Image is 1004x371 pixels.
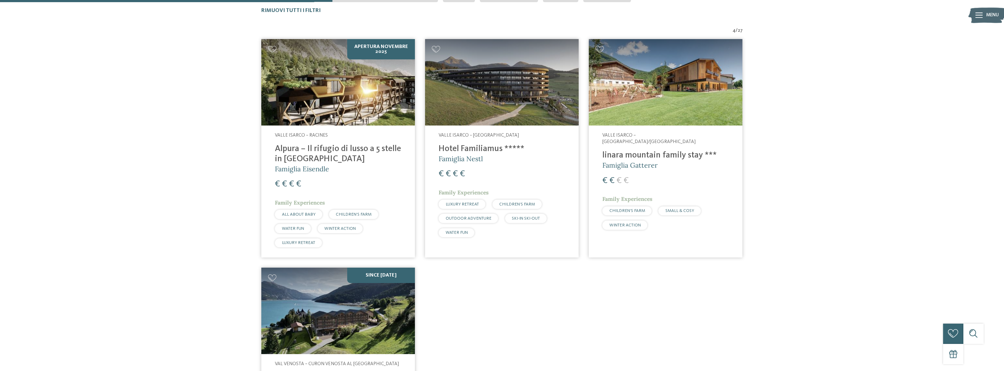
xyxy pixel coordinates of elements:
[282,241,315,245] span: LUXURY RETREAT
[261,8,321,13] span: Rimuovi tutti i filtri
[275,144,401,164] h4: Alpura – Il rifugio di lusso a 5 stelle in [GEOGRAPHIC_DATA]
[589,39,742,257] a: Cercate un hotel per famiglie? Qui troverete solo i migliori! Valle Isarco – [GEOGRAPHIC_DATA]/[G...
[602,195,653,202] span: Family Experiences
[289,180,294,189] span: €
[439,170,444,178] span: €
[733,27,736,34] span: 4
[460,170,465,178] span: €
[275,361,399,366] span: Val Venosta – Curon Venosta al [GEOGRAPHIC_DATA]
[425,39,579,257] a: Cercate un hotel per famiglie? Qui troverete solo i migliori! Valle Isarco – [GEOGRAPHIC_DATA] Ho...
[261,39,415,126] img: Cercate un hotel per famiglie? Qui troverete solo i migliori!
[261,39,415,257] a: Cercate un hotel per famiglie? Qui troverete solo i migliori! Apertura novembre 2025 Valle Isarco...
[445,202,479,206] span: LUXURY RETREAT
[736,27,738,34] span: /
[609,176,615,185] span: €
[261,268,415,354] img: Cercate un hotel per famiglie? Qui troverete solo i migliori!
[282,212,315,217] span: ALL ABOUT BABY
[602,150,729,161] h4: linara mountain family stay ***
[275,199,325,206] span: Family Experiences
[439,133,519,138] span: Valle Isarco – [GEOGRAPHIC_DATA]
[439,154,483,163] span: Famiglia Nestl
[602,161,658,170] span: Famiglia Gatterer
[445,230,468,235] span: WATER FUN
[296,180,301,189] span: €
[665,209,694,213] span: SMALL & COSY
[275,180,280,189] span: €
[609,209,645,213] span: CHILDREN’S FARM
[738,27,743,34] span: 27
[616,176,622,185] span: €
[624,176,629,185] span: €
[446,170,451,178] span: €
[282,180,287,189] span: €
[275,133,328,138] span: Valle Isarco – Racines
[512,216,540,221] span: SKI-IN SKI-OUT
[439,189,489,196] span: Family Experiences
[324,226,356,231] span: WINTER ACTION
[602,133,695,145] span: Valle Isarco – [GEOGRAPHIC_DATA]/[GEOGRAPHIC_DATA]
[589,39,742,126] img: Cercate un hotel per famiglie? Qui troverete solo i migliori!
[425,39,579,126] img: Cercate un hotel per famiglie? Qui troverete solo i migliori!
[445,216,491,221] span: OUTDOOR ADVENTURE
[609,223,641,227] span: WINTER ACTION
[453,170,458,178] span: €
[275,165,329,173] span: Famiglia Eisendle
[499,202,535,206] span: CHILDREN’S FARM
[602,176,608,185] span: €
[336,212,371,217] span: CHILDREN’S FARM
[282,226,304,231] span: WATER FUN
